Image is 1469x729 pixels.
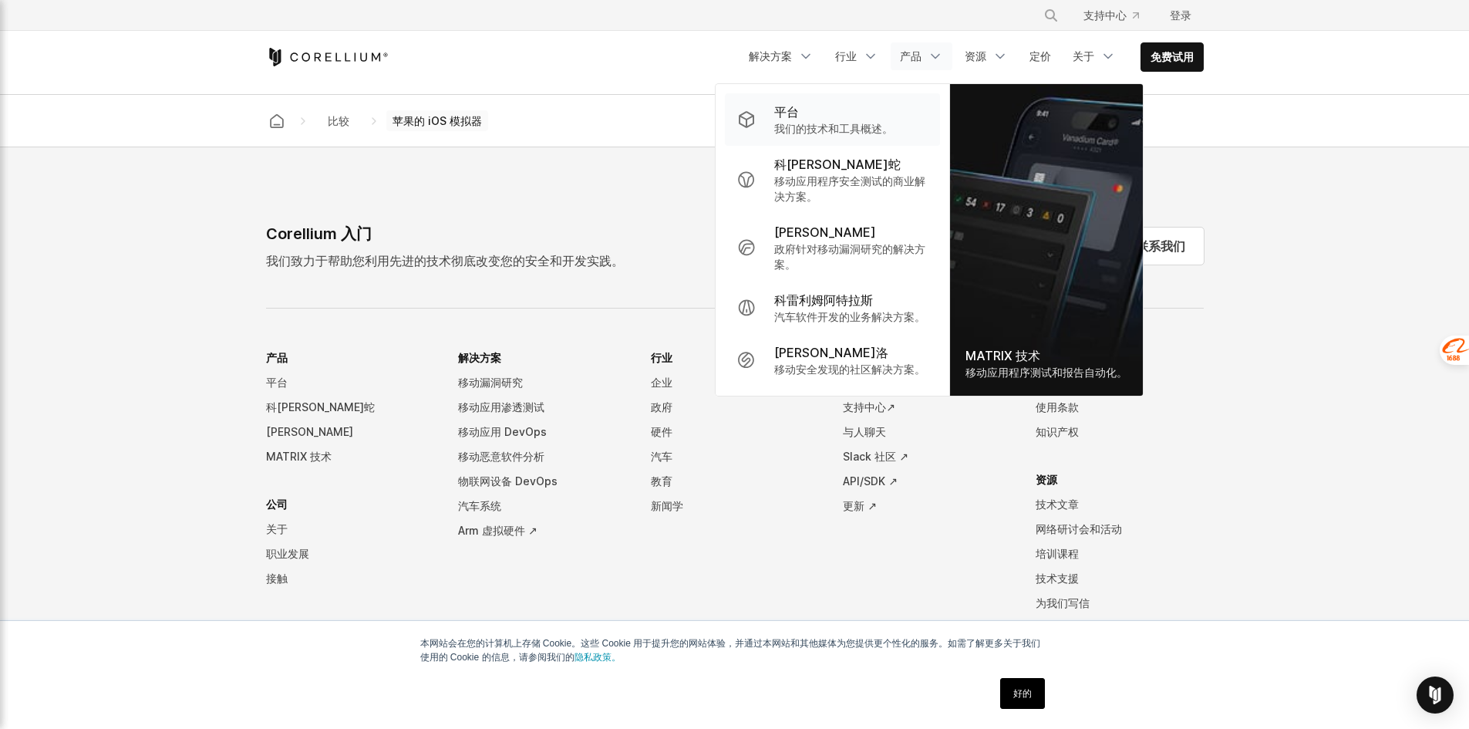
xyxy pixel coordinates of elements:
[1117,228,1204,265] a: 联系我们
[843,400,895,413] font: 支持中心↗
[266,572,288,585] font: 接触
[266,425,353,438] font: [PERSON_NAME]
[774,104,799,120] font: 平台
[774,224,876,240] font: [PERSON_NAME]
[725,93,940,146] a: 平台 我们的技术和工具概述。
[749,49,792,62] font: 解决方案
[458,425,547,438] font: 移动应用 DevOps
[458,524,537,537] font: Arm 虚拟硬件 ↗
[725,146,940,214] a: 科[PERSON_NAME]蛇 移动应用程序安全测试的商业解决方案。
[843,474,898,488] font: API/SDK ↗
[651,376,672,389] font: 企业
[1036,498,1079,511] font: 技术文章
[328,114,349,127] font: 比较
[843,450,908,463] font: Slack 社区 ↗
[266,346,1204,663] div: 导航菜单
[950,84,1143,396] a: MATRIX 技术 移动应用程序测试和报告自动化。
[266,376,288,389] font: 平台
[965,366,1127,379] font: 移动应用程序测试和报告自动化。
[1029,49,1051,62] font: 定价
[1037,2,1065,29] button: 搜索
[420,638,1041,663] font: 本网站会在您的计算机上存储 Cookie。这些 Cookie 用于提升您的网站体验，并通过本网站和其他媒体为您提供更个性化的服务。如需了解更多关于我们使用的 Cookie 的信息，请参阅我们的
[574,652,621,663] a: 隐私政策。
[651,425,672,438] font: 硬件
[266,522,288,535] font: 关于
[774,157,901,172] font: 科[PERSON_NAME]蛇
[1417,677,1454,714] div: 打开 Intercom Messenger
[263,110,291,132] a: Corellium 之家
[266,450,332,463] font: MATRIX 技术
[266,400,375,413] font: 科[PERSON_NAME]蛇
[843,499,877,512] font: 更新 ↗
[1025,2,1204,29] div: 导航菜单
[900,49,921,62] font: 产品
[835,49,857,62] font: 行业
[1151,50,1194,63] font: 免费试用
[1013,688,1032,699] font: 好的
[774,363,925,376] font: 移动安全发现的社区解决方案。
[651,474,672,488] font: 教育
[266,547,309,560] font: 职业发展
[651,450,672,463] font: 汽车
[651,400,672,413] font: 政府
[1036,596,1090,609] font: 为我们写信
[393,114,482,127] font: 苹果的 iOS 模拟器
[1036,522,1122,535] font: 网络研讨会和活动
[740,42,1204,72] div: 导航菜单
[1136,238,1185,254] font: 联系我们
[266,224,372,243] font: Corellium 入门
[774,292,873,308] font: 科雷利姆阿特拉斯
[1073,49,1094,62] font: 关于
[774,242,925,271] font: 政府针对移动漏洞研究的解决方案。
[774,310,925,323] font: 汽车软件开发的业务解决方案。
[965,348,1040,363] font: MATRIX 技术
[950,84,1143,396] img: Matrix_WebNav_1x
[725,214,940,282] a: [PERSON_NAME] 政府针对移动漏洞研究的解决方案。
[843,425,886,438] font: 与人聊天
[1000,678,1045,709] a: 好的
[725,282,940,334] a: 科雷利姆阿特拉斯 汽车软件开发的业务解决方案。
[725,334,940,386] a: [PERSON_NAME]洛 移动安全发现的社区解决方案。
[315,107,362,135] a: 比较
[266,253,624,268] font: 我们致力于帮助您利用先进的技术彻底改变您的安全和开发实践。
[458,499,501,512] font: 汽车系统
[965,49,986,62] font: 资源
[1036,572,1079,585] font: 技术支援
[458,450,544,463] font: 移动恶意软件分析
[1083,8,1127,22] font: 支持中心
[774,345,888,360] font: [PERSON_NAME]洛
[774,122,893,135] font: 我们的技术和工具概述。
[774,174,925,203] font: 移动应用程序安全测试的商业解决方案。
[651,499,683,512] font: 新闻学
[266,48,389,66] a: 科雷利姆之家
[1170,8,1191,22] font: 登录
[1036,547,1079,560] font: 培训课程
[458,474,558,488] font: 物联网设备 DevOps
[1036,400,1079,413] font: 使用条款
[458,400,544,413] font: 移动应用渗透测试
[458,376,523,389] font: 移动漏洞研究
[1036,425,1079,438] font: 知识产权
